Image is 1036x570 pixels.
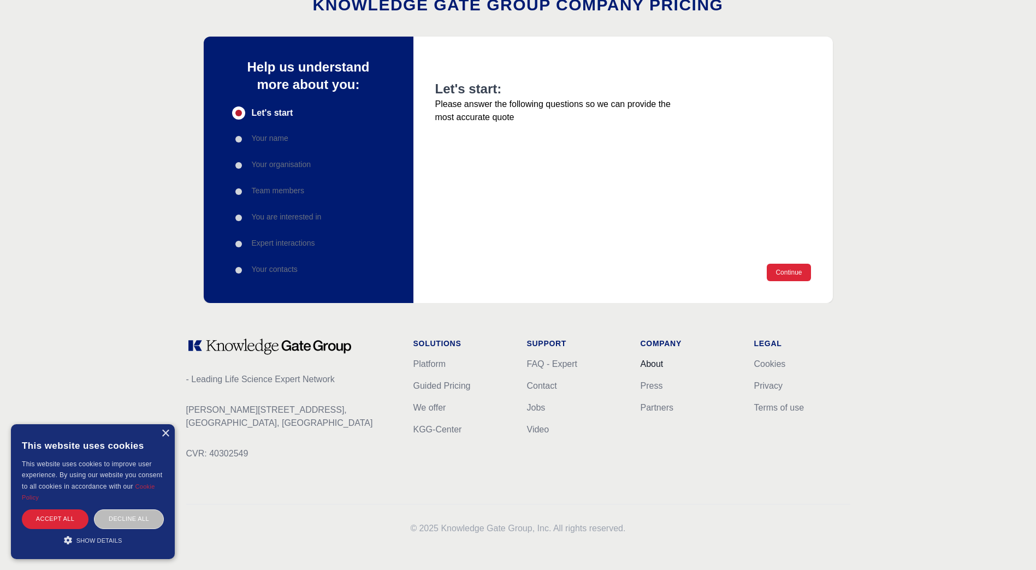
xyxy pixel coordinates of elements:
div: Decline all [94,509,164,529]
a: Privacy [754,381,783,390]
p: Team members [252,185,304,196]
a: Video [527,425,549,434]
a: About [641,359,664,369]
h1: Company [641,338,737,349]
p: [PERSON_NAME][STREET_ADDRESS], [GEOGRAPHIC_DATA], [GEOGRAPHIC_DATA] [186,403,396,430]
a: Partners [641,403,673,412]
h1: Solutions [413,338,510,349]
p: CVR: 40302549 [186,447,396,460]
a: FAQ - Expert [527,359,577,369]
a: Contact [527,381,557,390]
span: Let's start [252,106,293,120]
p: Your contacts [252,264,298,275]
a: Cookie Policy [22,483,155,501]
h1: Support [527,338,623,349]
h1: Legal [754,338,850,349]
p: Help us understand more about you: [232,58,385,93]
div: Close [161,430,169,438]
button: Continue [767,264,810,281]
div: This website uses cookies [22,432,164,459]
a: Press [641,381,663,390]
p: Your organisation [252,159,311,170]
span: Show details [76,537,122,544]
p: 2025 Knowledge Gate Group, Inc. All rights reserved. [186,522,850,535]
div: Chat-widget [981,518,1036,570]
a: Cookies [754,359,786,369]
p: You are interested in [252,211,322,222]
a: Jobs [527,403,546,412]
p: Your name [252,133,288,144]
div: Progress [232,106,385,277]
p: - Leading Life Science Expert Network [186,373,396,386]
a: Terms of use [754,403,804,412]
a: Guided Pricing [413,381,471,390]
span: © [411,524,417,533]
h2: Let's start: [435,80,680,98]
div: Accept all [22,509,88,529]
a: Platform [413,359,446,369]
span: This website uses cookies to improve user experience. By using our website you consent to all coo... [22,460,162,490]
p: Expert interactions [252,238,315,248]
p: Please answer the following questions so we can provide the most accurate quote [435,98,680,124]
a: KGG-Center [413,425,462,434]
a: We offer [413,403,446,412]
iframe: Chat Widget [981,518,1036,570]
div: Show details [22,535,164,545]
